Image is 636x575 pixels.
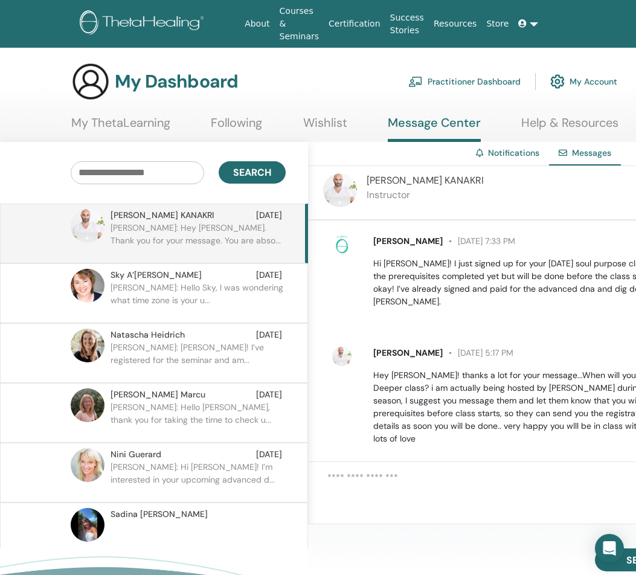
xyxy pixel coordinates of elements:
[256,329,282,341] span: [DATE]
[373,236,443,246] span: [PERSON_NAME]
[71,448,104,482] img: default.jpg
[323,173,357,207] img: default.jpg
[332,235,352,254] img: no-photo.png
[71,508,104,542] img: default.jpg
[71,269,104,303] img: default.jpg
[71,209,104,243] img: default.jpg
[71,62,110,101] img: generic-user-icon.jpg
[111,269,202,281] span: Sky A’[PERSON_NAME]
[572,147,611,158] span: Messages
[111,448,161,461] span: Nini Guerard
[219,161,286,184] button: Search
[373,347,443,358] span: [PERSON_NAME]
[115,71,238,92] h3: My Dashboard
[367,174,484,187] span: [PERSON_NAME] KANAKRI
[550,68,617,95] a: My Account
[111,388,205,401] span: [PERSON_NAME] Marcu
[111,209,214,222] span: [PERSON_NAME] KANAKRI
[388,115,481,142] a: Message Center
[303,115,347,139] a: Wishlist
[481,13,513,35] a: Store
[443,236,515,246] span: [DATE] 7:33 PM
[71,329,104,362] img: default.jpg
[595,534,624,563] div: Open Intercom Messenger
[240,13,274,35] a: About
[233,166,271,179] span: Search
[550,71,565,92] img: cog.svg
[256,388,282,401] span: [DATE]
[111,281,286,318] p: [PERSON_NAME]: Hello Sky, I was wondering what time zone is your u...
[443,347,513,358] span: [DATE] 5:17 PM
[324,13,385,35] a: Certification
[80,10,208,37] img: logo.png
[408,76,423,87] img: chalkboard-teacher.svg
[111,401,286,437] p: [PERSON_NAME]: Hello [PERSON_NAME], thank you for taking the time to check u...
[71,115,170,139] a: My ThetaLearning
[367,188,484,202] p: Instructor
[256,269,282,281] span: [DATE]
[111,222,286,258] p: [PERSON_NAME]: Hey [PERSON_NAME]. Thank you for your message. You are abso...
[256,448,282,461] span: [DATE]
[429,13,482,35] a: Resources
[521,115,618,139] a: Help & Resources
[332,347,352,366] img: default.jpg
[211,115,262,139] a: Following
[71,388,104,422] img: default.jpg
[111,461,286,497] p: [PERSON_NAME]: Hi [PERSON_NAME]! I’m interested in your upcoming advanced d...
[111,508,208,521] span: Sadina [PERSON_NAME]
[111,341,286,377] p: [PERSON_NAME]: [PERSON_NAME]! I’ve registered for the seminar and am...
[385,7,429,42] a: Success Stories
[488,147,539,158] a: Notifications
[256,209,282,222] span: [DATE]
[111,329,185,341] span: Natascha Heidrich
[408,68,521,95] a: Practitioner Dashboard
